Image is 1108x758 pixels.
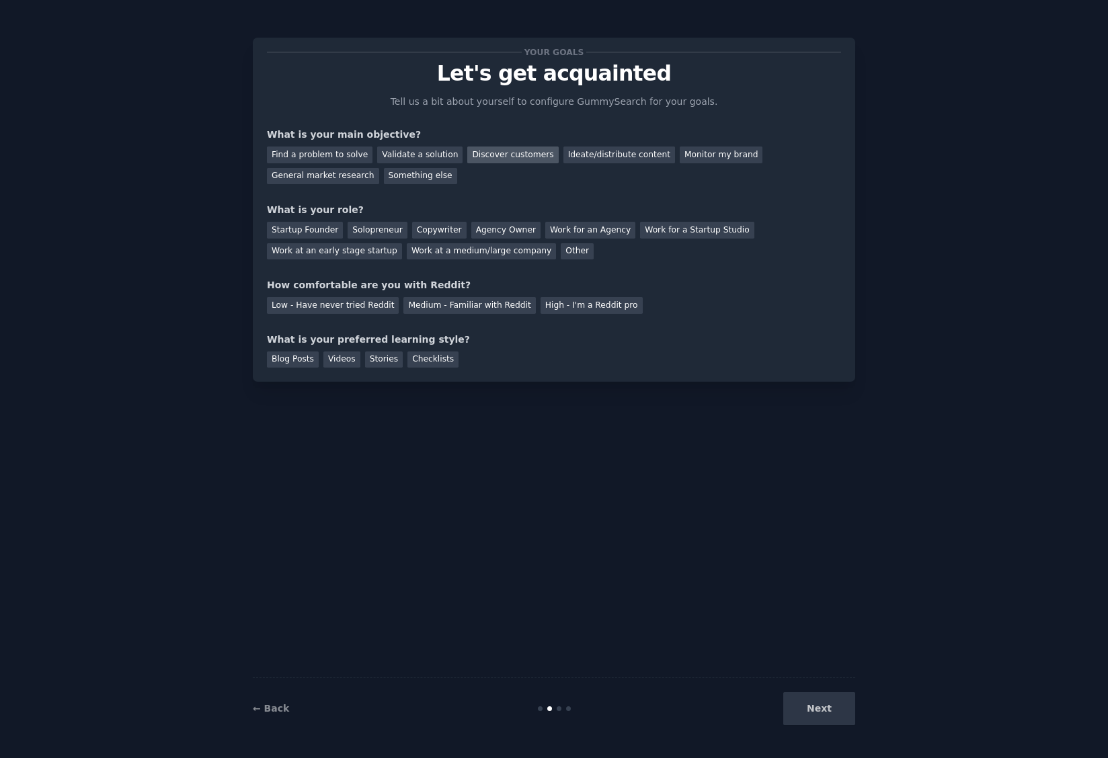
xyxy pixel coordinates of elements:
[403,297,535,314] div: Medium - Familiar with Reddit
[267,297,399,314] div: Low - Have never tried Reddit
[640,222,754,239] div: Work for a Startup Studio
[467,146,558,163] div: Discover customers
[323,351,360,368] div: Videos
[407,351,459,368] div: Checklists
[348,222,407,239] div: Solopreneur
[563,146,675,163] div: Ideate/distribute content
[384,168,457,185] div: Something else
[267,62,841,85] p: Let's get acquainted
[267,333,841,347] div: What is your preferred learning style?
[267,351,319,368] div: Blog Posts
[541,297,643,314] div: High - I'm a Reddit pro
[267,278,841,292] div: How comfortable are you with Reddit?
[522,45,586,59] span: Your goals
[561,243,594,260] div: Other
[412,222,467,239] div: Copywriter
[680,146,762,163] div: Monitor my brand
[365,351,403,368] div: Stories
[267,168,379,185] div: General market research
[267,128,841,142] div: What is your main objective?
[385,95,723,109] p: Tell us a bit about yourself to configure GummySearch for your goals.
[267,146,372,163] div: Find a problem to solve
[545,222,635,239] div: Work for an Agency
[407,243,556,260] div: Work at a medium/large company
[267,222,343,239] div: Startup Founder
[471,222,541,239] div: Agency Owner
[253,703,289,714] a: ← Back
[267,203,841,217] div: What is your role?
[377,146,463,163] div: Validate a solution
[267,243,402,260] div: Work at an early stage startup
